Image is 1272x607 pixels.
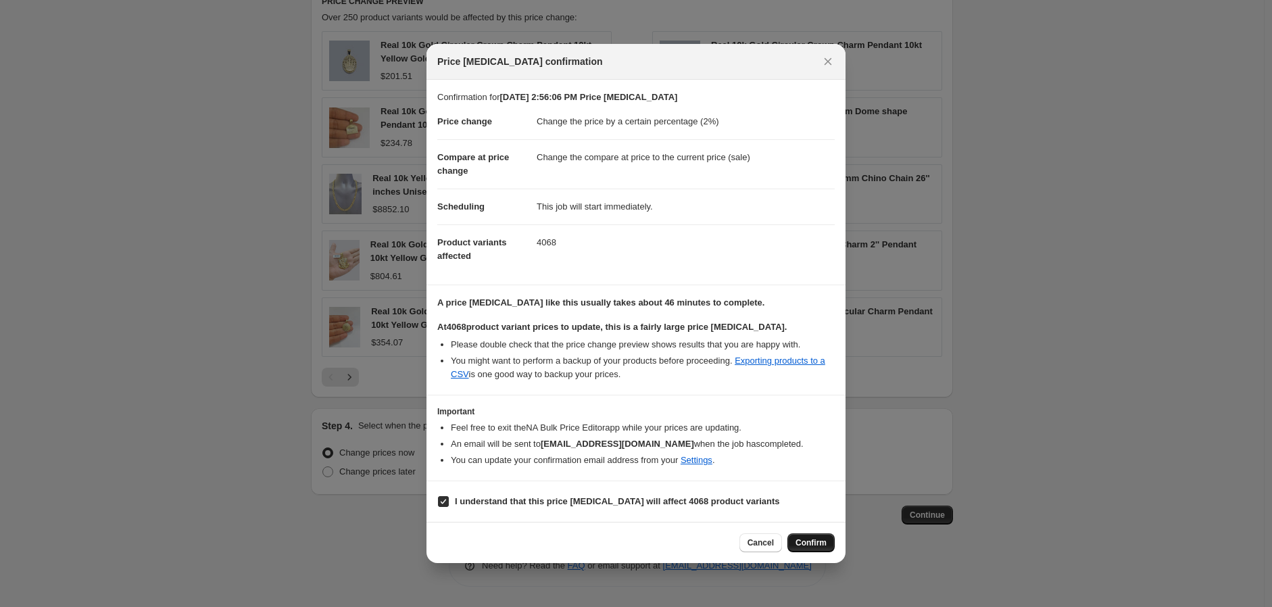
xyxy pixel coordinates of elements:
[437,322,787,332] b: At 4068 product variant prices to update, this is a fairly large price [MEDICAL_DATA].
[537,104,835,139] dd: Change the price by a certain percentage (2%)
[437,201,485,212] span: Scheduling
[437,406,835,417] h3: Important
[451,454,835,467] li: You can update your confirmation email address from your .
[437,297,764,308] b: A price [MEDICAL_DATA] like this usually takes about 46 minutes to complete.
[541,439,694,449] b: [EMAIL_ADDRESS][DOMAIN_NAME]
[451,354,835,381] li: You might want to perform a backup of your products before proceeding. is one good way to backup ...
[787,533,835,552] button: Confirm
[437,152,509,176] span: Compare at price change
[437,91,835,104] p: Confirmation for
[739,533,782,552] button: Cancel
[537,224,835,260] dd: 4068
[451,421,835,435] li: Feel free to exit the NA Bulk Price Editor app while your prices are updating.
[818,52,837,71] button: Close
[748,537,774,548] span: Cancel
[451,437,835,451] li: An email will be sent to when the job has completed .
[796,537,827,548] span: Confirm
[537,189,835,224] dd: This job will start immediately.
[437,237,507,261] span: Product variants affected
[451,356,825,379] a: Exporting products to a CSV
[455,496,780,506] b: I understand that this price [MEDICAL_DATA] will affect 4068 product variants
[437,116,492,126] span: Price change
[537,139,835,175] dd: Change the compare at price to the current price (sale)
[681,455,712,465] a: Settings
[451,338,835,351] li: Please double check that the price change preview shows results that you are happy with.
[437,55,603,68] span: Price [MEDICAL_DATA] confirmation
[499,92,677,102] b: [DATE] 2:56:06 PM Price [MEDICAL_DATA]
